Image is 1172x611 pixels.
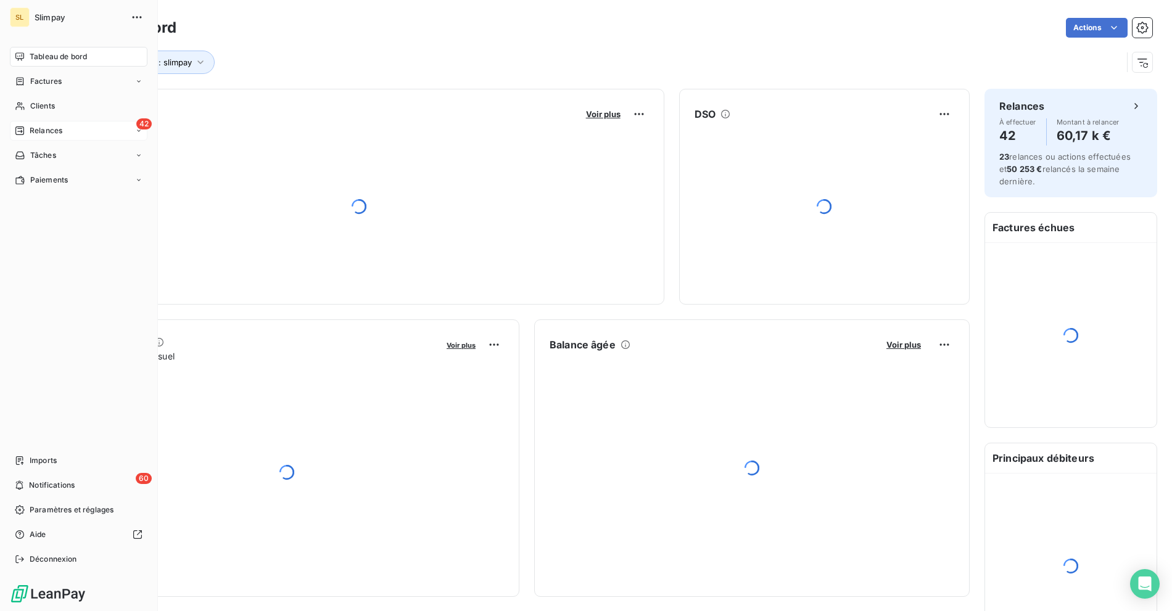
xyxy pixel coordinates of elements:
[10,47,147,67] a: Tableau de bord
[10,121,147,141] a: 42Relances
[10,72,147,91] a: Factures
[999,126,1036,146] h4: 42
[136,118,152,129] span: 42
[10,96,147,116] a: Clients
[999,118,1036,126] span: À effectuer
[443,339,479,350] button: Voir plus
[10,146,147,165] a: Tâches
[999,152,1009,162] span: 23
[10,7,30,27] div: SL
[985,443,1157,473] h6: Principaux débiteurs
[115,51,215,74] button: Client : slimpay
[10,525,147,544] a: Aide
[30,455,57,466] span: Imports
[447,341,476,350] span: Voir plus
[886,340,921,350] span: Voir plus
[35,12,123,22] span: Slimpay
[10,170,147,190] a: Paiements
[1057,126,1120,146] h4: 60,17 k €
[1130,569,1160,599] div: Open Intercom Messenger
[550,337,616,352] h6: Balance âgée
[30,150,56,161] span: Tâches
[134,57,192,67] span: Client : slimpay
[30,100,55,112] span: Clients
[70,350,438,363] span: Chiffre d'affaires mensuel
[582,109,624,120] button: Voir plus
[30,554,77,565] span: Déconnexion
[30,51,87,62] span: Tableau de bord
[999,152,1131,186] span: relances ou actions effectuées et relancés la semaine dernière.
[30,76,62,87] span: Factures
[30,504,113,515] span: Paramètres et réglages
[29,480,75,491] span: Notifications
[30,174,68,186] span: Paiements
[30,125,62,136] span: Relances
[10,584,86,604] img: Logo LeanPay
[30,529,46,540] span: Aide
[1066,18,1128,38] button: Actions
[985,213,1157,242] h6: Factures échues
[136,473,152,484] span: 60
[1057,118,1120,126] span: Montant à relancer
[695,107,716,121] h6: DSO
[999,99,1044,113] h6: Relances
[10,451,147,470] a: Imports
[883,339,925,350] button: Voir plus
[10,500,147,520] a: Paramètres et réglages
[586,109,621,119] span: Voir plus
[1007,164,1042,174] span: 50 253 €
